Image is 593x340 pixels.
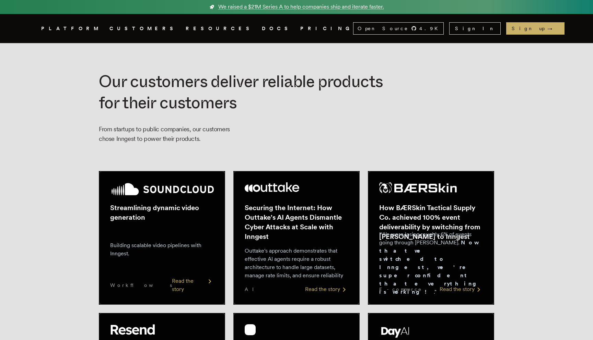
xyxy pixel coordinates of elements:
a: Outtake logoSecuring the Internet: How Outtake's AI Agents Dismantle Cyber Attacks at Scale with ... [233,171,360,305]
span: Workflows [110,282,172,289]
strong: Now that we switched to Inngest, we're super confident that everything is working! [379,239,481,295]
a: CUSTOMERS [109,24,177,33]
a: Sign up [506,22,565,35]
img: BÆRSkin Tactical Supply Co. [379,182,457,193]
button: PLATFORM [41,24,101,33]
h2: Streamlining dynamic video generation [110,203,214,222]
button: RESOURCES [186,24,254,33]
span: We raised a $21M Series A to help companies ship and iterate faster. [218,3,384,11]
span: 4.9 K [419,25,442,32]
img: SoundCloud [110,182,214,196]
h2: Securing the Internet: How Outtake's AI Agents Dismantle Cyber Attacks at Scale with Inngest [245,203,348,241]
span: AI [245,286,260,293]
a: Sign In [449,22,501,35]
span: → [547,25,559,32]
div: Read the story [172,277,214,293]
a: BÆRSkin Tactical Supply Co. logoHow BÆRSkin Tactical Supply Co. achieved 100% event deliverabilit... [368,171,494,305]
span: deliver reliable products for their customers [99,71,383,112]
p: Building scalable video pipelines with Inngest. [110,241,214,258]
nav: Global [22,14,571,43]
p: From startups to public companies, our customers chose Inngest to power their products. [99,124,231,144]
p: Outtake's approach demonstrates that effective AI agents require a robust architecture to handle ... [245,247,348,280]
div: Read the story [305,285,348,293]
a: PRICING [300,24,353,33]
p: "We were losing roughly 6% of events going through [PERSON_NAME]. ." [379,230,483,296]
div: Read the story [440,285,483,293]
a: SoundCloud logoStreamlining dynamic video generationBuilding scalable video pipelines with Innges... [99,171,225,305]
img: Outtake [245,182,299,192]
span: Open Source [358,25,408,32]
a: DOCS [262,24,292,33]
img: cubic [245,324,256,335]
img: Resend [110,324,155,335]
span: E-commerce [379,286,422,293]
img: Day AI [379,324,411,338]
h1: Our customers [99,71,384,113]
h2: How BÆRSkin Tactical Supply Co. achieved 100% event deliverability by switching from [PERSON_NAME... [379,203,483,241]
